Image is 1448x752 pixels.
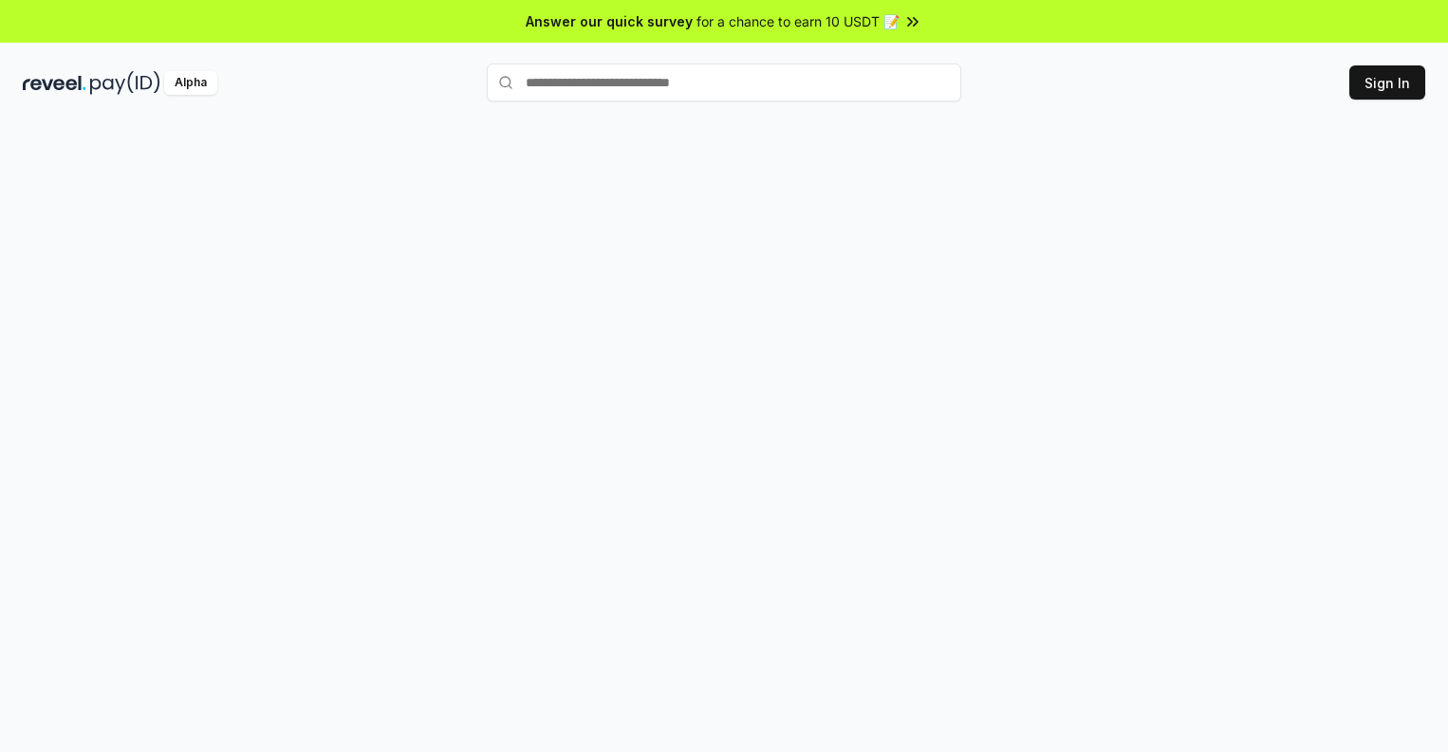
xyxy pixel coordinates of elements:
[164,71,217,95] div: Alpha
[696,11,900,31] span: for a chance to earn 10 USDT 📝
[526,11,693,31] span: Answer our quick survey
[1349,65,1425,100] button: Sign In
[23,71,86,95] img: reveel_dark
[90,71,160,95] img: pay_id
